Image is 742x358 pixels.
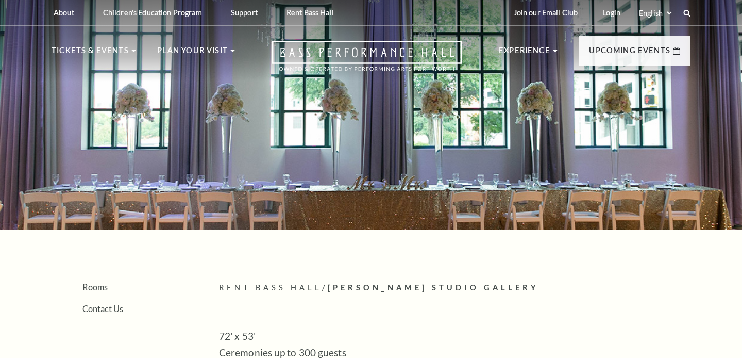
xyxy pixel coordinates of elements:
p: / [219,282,690,295]
p: Support [231,8,258,17]
p: Children's Education Program [103,8,202,17]
a: Rooms [82,282,108,292]
p: Tickets & Events [52,44,129,63]
span: [PERSON_NAME] Studio Gallery [328,283,539,292]
span: Rent Bass Hall [219,283,322,292]
p: About [54,8,74,17]
a: Contact Us [82,304,123,314]
p: Plan Your Visit [157,44,228,63]
p: Upcoming Events [589,44,670,63]
select: Select: [637,8,673,18]
p: Experience [499,44,550,63]
p: Rent Bass Hall [286,8,334,17]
